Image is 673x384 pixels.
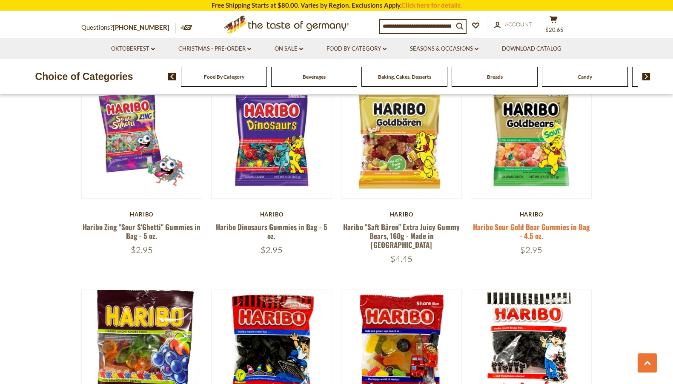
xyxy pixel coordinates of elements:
[502,44,561,54] a: Download Catalog
[275,44,303,54] a: On Sale
[390,253,412,264] span: $4.45
[341,78,462,199] img: Haribo
[168,73,176,80] img: previous arrow
[520,245,542,255] span: $2.95
[82,78,202,199] img: Haribo
[341,211,462,218] div: Haribo
[471,78,592,199] img: Haribo
[505,21,532,28] span: Account
[401,1,462,9] a: Click here for details.
[326,44,387,54] a: Food By Category
[212,78,332,199] img: Haribo
[178,44,251,54] a: Christmas - PRE-ORDER
[131,245,153,255] span: $2.95
[81,22,176,33] p: Questions?
[642,73,650,80] img: next arrow
[473,222,590,241] a: Haribo Sour Gold Bear Gummies in Bag - 4.5 oz.
[211,211,332,218] div: Haribo
[261,245,283,255] span: $2.95
[204,74,244,80] a: Food By Category
[343,222,460,250] a: Haribo "Saft Bären" Extra Juicy Gummy Bears, 160g - Made in [GEOGRAPHIC_DATA]
[303,74,326,80] a: Beverages
[378,74,431,80] a: Baking, Cakes, Desserts
[541,15,567,37] button: $20.65
[81,211,203,218] div: Haribo
[578,74,592,80] a: Candy
[216,222,327,241] a: Haribo Dinosaurs Gummies in Bag - 5 oz.
[487,74,503,80] a: Breads
[545,26,564,33] span: $20.65
[113,23,169,31] a: [PHONE_NUMBER]
[83,222,200,241] a: Haribo Zing "Sour S'Ghetti" Gummies in Bag - 5 oz.
[410,44,478,54] a: Seasons & Occasions
[494,20,532,29] a: Account
[111,44,155,54] a: Oktoberfest
[471,211,592,218] div: Haribo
